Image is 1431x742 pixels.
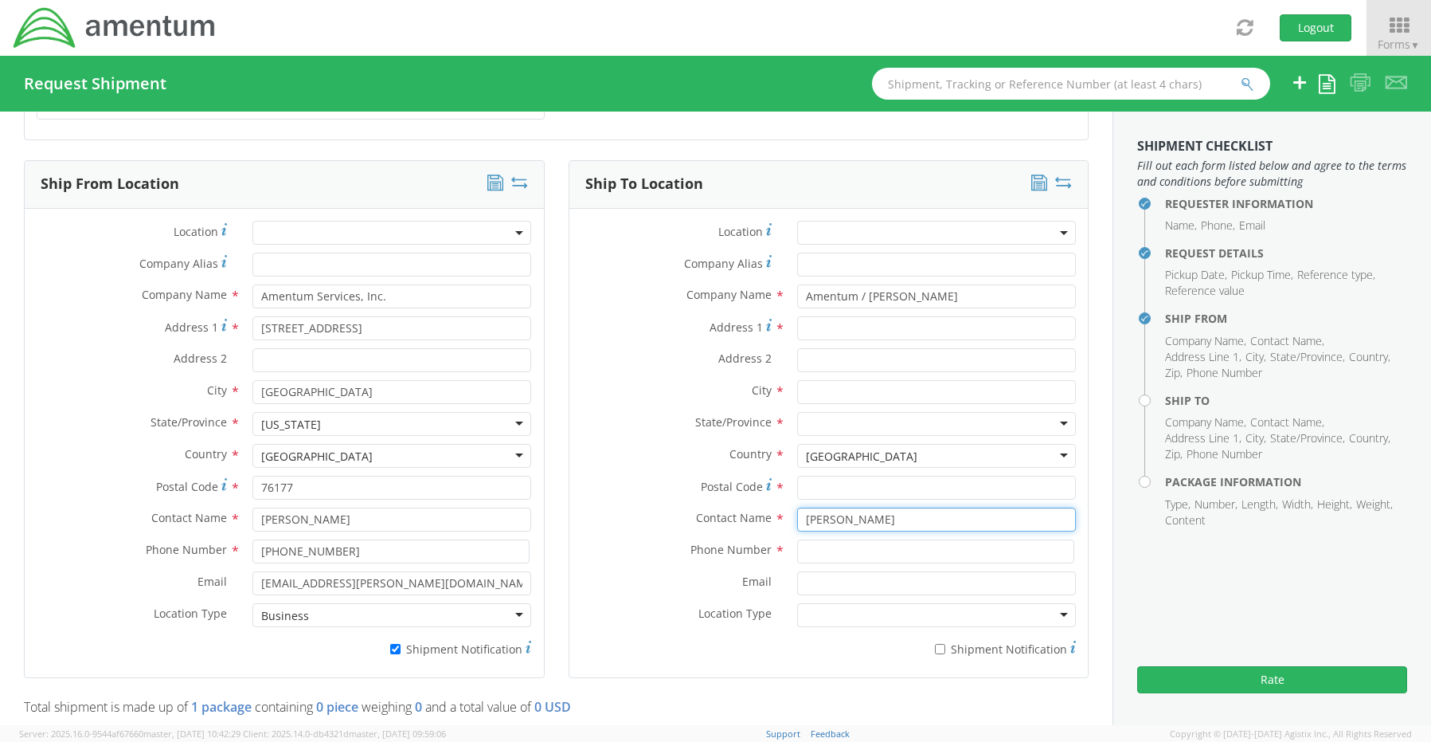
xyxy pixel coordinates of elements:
[1165,365,1183,381] li: Zip
[191,698,252,716] span: 1 package
[698,606,772,621] span: Location Type
[1165,267,1227,283] li: Pickup Date
[701,479,763,494] span: Postal Code
[684,256,763,271] span: Company Alias
[1231,267,1293,283] li: Pickup Time
[1239,218,1265,234] li: Email
[1187,365,1262,381] li: Phone Number
[174,224,218,239] span: Location
[197,574,227,589] span: Email
[1187,446,1262,462] li: Phone Number
[154,606,227,621] span: Location Type
[686,287,772,302] span: Company Name
[1137,139,1407,154] h3: Shipment Checklist
[1201,218,1235,234] li: Phone
[252,638,531,658] label: Shipment Notification
[729,446,772,461] span: Country
[1165,446,1183,462] li: Zip
[1250,414,1324,430] li: Contact Name
[696,510,772,525] span: Contact Name
[12,6,217,50] img: dyn-intl-logo-049831509241104b2a82.png
[710,320,763,335] span: Address 1
[718,351,772,366] span: Address 2
[1165,395,1407,406] h4: Ship To
[1297,267,1375,283] li: Reference type
[1137,158,1407,190] span: Fill out each form listed below and agree to the terms and conditions before submitting
[1165,476,1407,488] h4: Package Information
[797,638,1076,658] label: Shipment Notification
[1137,666,1407,693] button: Rate
[690,542,772,557] span: Phone Number
[811,728,850,740] a: Feedback
[24,75,166,92] h4: Request Shipment
[390,644,401,654] input: Shipment Notification
[1165,283,1245,299] li: Reference value
[1170,728,1412,740] span: Copyright © [DATE]-[DATE] Agistix Inc., All Rights Reserved
[752,383,772,398] span: City
[1165,198,1407,210] h4: Requester Information
[1245,430,1266,446] li: City
[1282,497,1313,512] li: Width
[174,351,227,366] span: Address 2
[534,698,571,716] span: 0 USD
[261,449,373,465] div: [GEOGRAPHIC_DATA]
[185,446,227,461] span: Country
[24,698,1089,724] p: Total shipment is made up of containing weighing and a total value of
[718,224,763,239] span: Location
[143,728,240,740] span: master, [DATE] 10:42:29
[1165,512,1206,528] li: Content
[1270,349,1345,365] li: State/Province
[1165,247,1407,259] h4: Request Details
[261,417,321,433] div: [US_STATE]
[415,698,422,716] span: 0
[151,414,227,430] span: State/Province
[1245,349,1266,365] li: City
[1165,414,1246,430] li: Company Name
[1349,430,1390,446] li: Country
[766,728,800,740] a: Support
[1410,38,1420,52] span: ▼
[1165,218,1197,234] li: Name
[1317,497,1352,512] li: Height
[1349,349,1390,365] li: Country
[142,287,227,302] span: Company Name
[243,728,446,740] span: Client: 2025.14.0-db4321d
[935,644,945,654] input: Shipment Notification
[165,320,218,335] span: Address 1
[146,542,227,557] span: Phone Number
[139,256,218,271] span: Company Alias
[261,608,309,624] div: Business
[1378,37,1420,52] span: Forms
[156,479,218,494] span: Postal Code
[316,698,358,716] span: 0 piece
[1250,333,1324,349] li: Contact Name
[1165,497,1191,512] li: Type
[872,68,1270,100] input: Shipment, Tracking or Reference Number (at least 4 chars)
[151,510,227,525] span: Contact Name
[1194,497,1237,512] li: Number
[1165,430,1241,446] li: Address Line 1
[1270,430,1345,446] li: State/Province
[1280,14,1351,41] button: Logout
[19,728,240,740] span: Server: 2025.16.0-9544af67660
[1356,497,1393,512] li: Weight
[806,449,917,465] div: [GEOGRAPHIC_DATA]
[349,728,446,740] span: master, [DATE] 09:59:06
[695,414,772,430] span: State/Province
[1165,349,1241,365] li: Address Line 1
[41,176,179,192] h3: Ship From Location
[1165,312,1407,324] h4: Ship From
[1241,497,1278,512] li: Length
[1165,333,1246,349] li: Company Name
[742,574,772,589] span: Email
[207,383,227,398] span: City
[585,176,703,192] h3: Ship To Location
